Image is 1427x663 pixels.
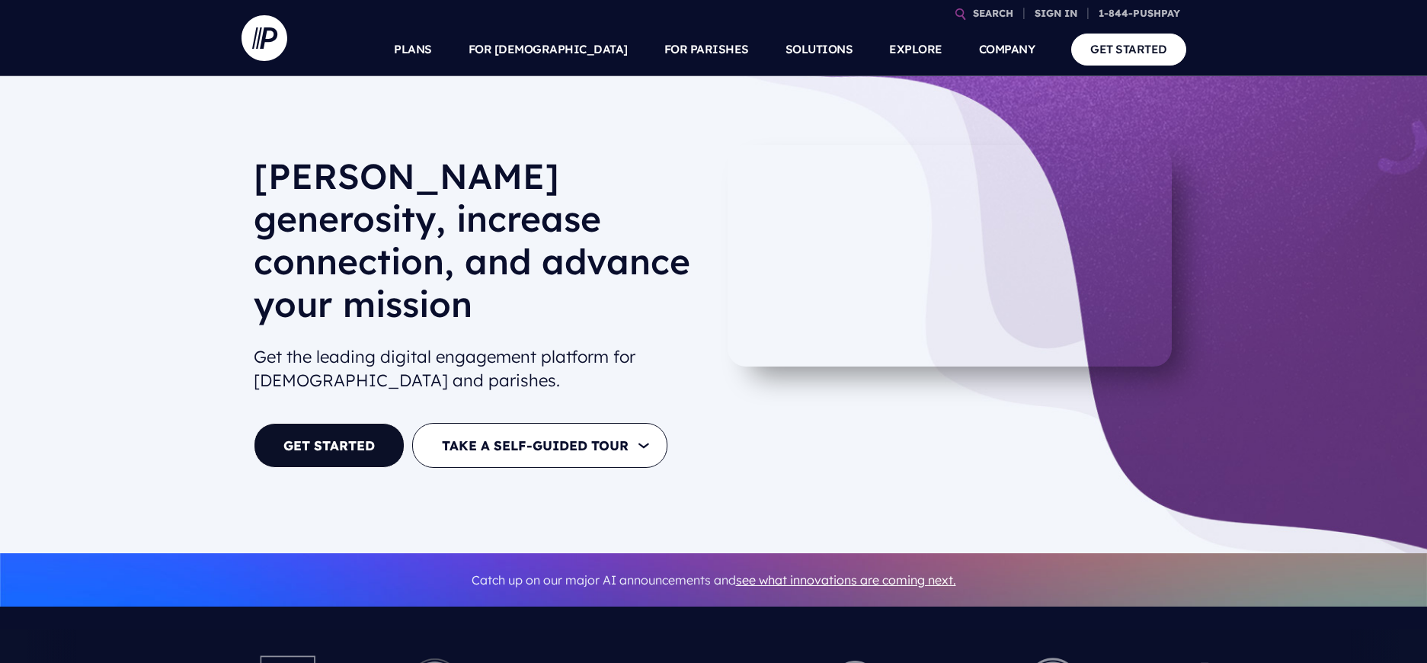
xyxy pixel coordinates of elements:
[254,423,405,468] a: GET STARTED
[254,339,702,399] h2: Get the leading digital engagement platform for [DEMOGRAPHIC_DATA] and parishes.
[889,23,942,76] a: EXPLORE
[736,572,956,588] a: see what innovations are coming next.
[394,23,432,76] a: PLANS
[1071,34,1186,65] a: GET STARTED
[254,155,702,338] h1: [PERSON_NAME] generosity, increase connection, and advance your mission
[664,23,749,76] a: FOR PARISHES
[785,23,853,76] a: SOLUTIONS
[979,23,1035,76] a: COMPANY
[412,423,667,468] button: TAKE A SELF-GUIDED TOUR
[469,23,628,76] a: FOR [DEMOGRAPHIC_DATA]
[254,563,1174,597] p: Catch up on our major AI announcements and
